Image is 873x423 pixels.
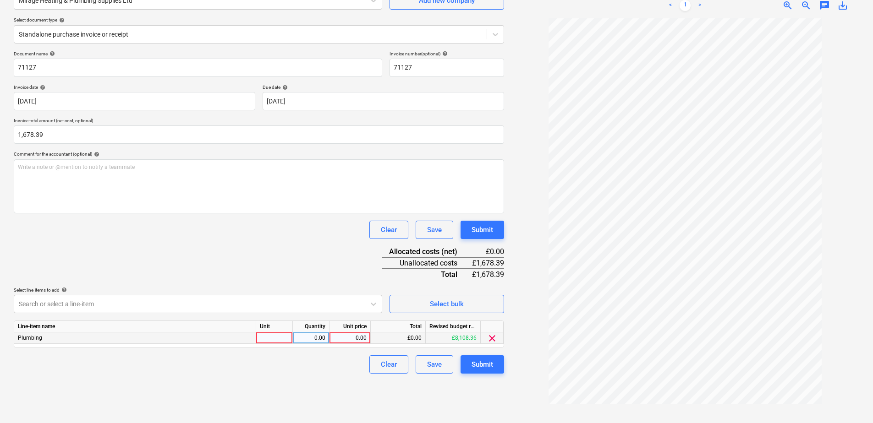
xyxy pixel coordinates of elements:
div: Save [427,358,442,370]
input: Due date not specified [263,92,504,110]
div: Revised budget remaining [426,321,481,332]
div: Invoice number (optional) [390,51,504,57]
button: Submit [461,355,504,374]
div: Clear [381,224,397,236]
span: Plumbing [18,335,42,341]
button: Clear [369,221,408,239]
div: Allocated costs (net) [382,246,472,257]
span: help [440,51,448,56]
span: help [48,51,55,56]
input: Invoice number [390,59,504,77]
div: Select bulk [430,298,464,310]
button: Submit [461,221,504,239]
span: help [280,85,288,90]
div: Document name [14,51,382,57]
div: Comment for the accountant (optional) [14,151,504,157]
div: £8,108.36 [426,332,481,344]
div: Unallocated costs [382,257,472,269]
span: clear [487,333,498,344]
div: Clear [381,358,397,370]
div: Invoice date [14,84,255,90]
div: Select document type [14,17,504,23]
div: Select line-items to add [14,287,382,293]
div: Save [427,224,442,236]
input: Invoice date not specified [14,92,255,110]
div: £1,678.39 [472,269,504,280]
div: Due date [263,84,504,90]
p: Invoice total amount (net cost, optional) [14,118,504,125]
div: Total [382,269,472,280]
div: 0.00 [296,332,325,344]
span: help [38,85,45,90]
input: Document name [14,59,382,77]
button: Select bulk [390,295,504,313]
div: Line-item name [14,321,256,332]
button: Save [416,355,453,374]
button: Clear [369,355,408,374]
span: help [60,287,67,293]
span: help [92,152,99,157]
div: Submit [472,224,493,236]
div: 0.00 [333,332,367,344]
div: Quantity [293,321,329,332]
div: £0.00 [472,246,504,257]
div: Total [371,321,426,332]
div: Unit [256,321,293,332]
div: £1,678.39 [472,257,504,269]
button: Save [416,221,453,239]
div: Submit [472,358,493,370]
div: Unit price [329,321,371,332]
input: Invoice total amount (net cost, optional) [14,125,504,144]
div: £0.00 [371,332,426,344]
span: help [57,17,65,23]
iframe: Chat Widget [827,379,873,423]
